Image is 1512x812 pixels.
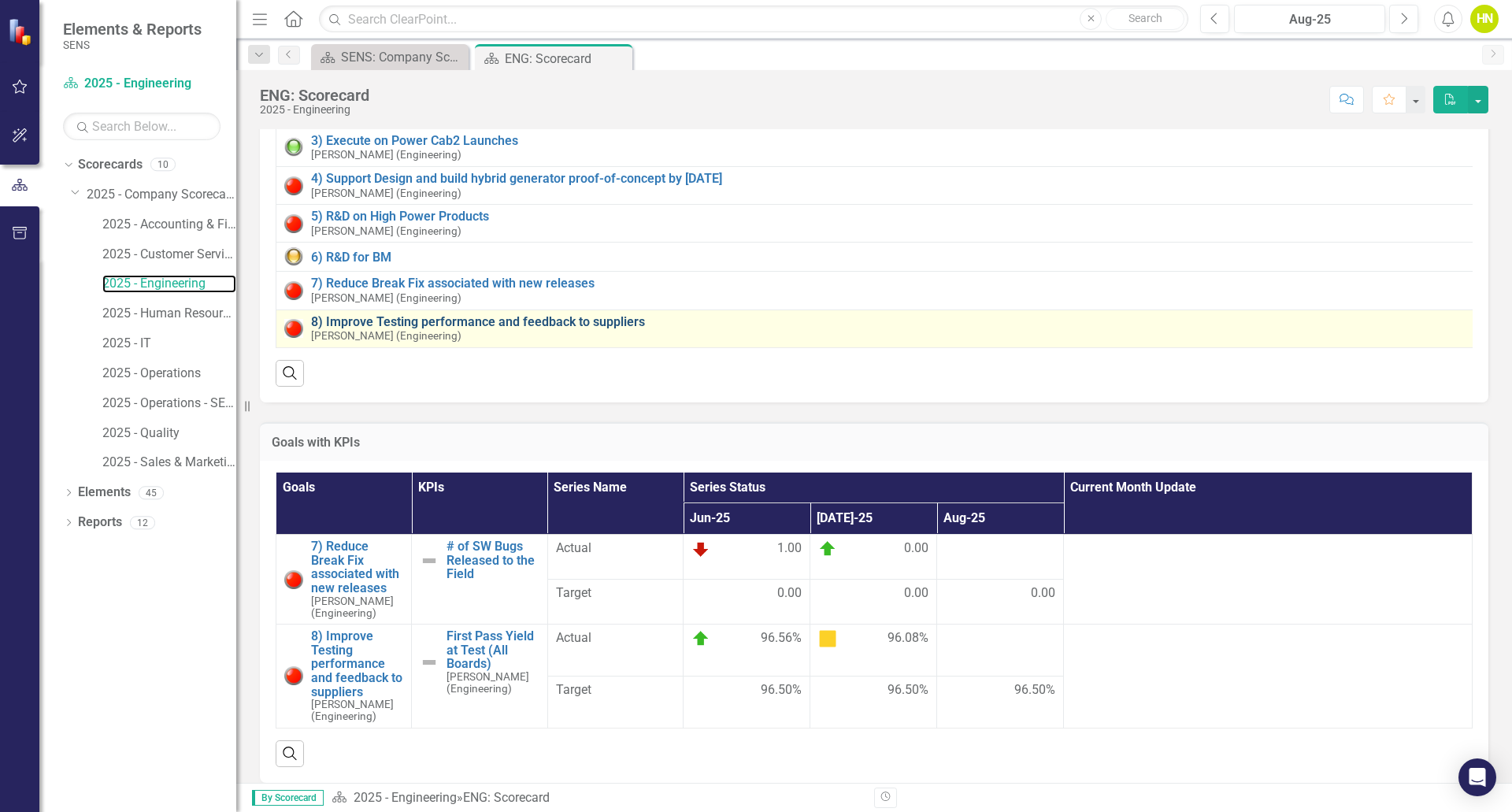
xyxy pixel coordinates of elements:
[1064,535,1473,625] td: Double-Click to Edit
[284,214,303,233] img: Red: Critical Issues/Off-Track
[260,104,369,116] div: 2025 - Engineering
[102,454,236,472] a: 2025 - Sales & Marketing
[1064,625,1473,729] td: Double-Click to Edit
[102,335,236,353] a: 2025 - IT
[139,486,164,499] div: 45
[904,539,928,558] span: 0.00
[447,539,539,581] a: # of SW Bugs Released to the Field
[777,584,802,603] span: 0.00
[1470,5,1499,33] button: HN
[8,18,35,46] img: ClearPoint Strategy
[276,167,1478,205] td: Double-Click to Edit Right Click for Context Menu
[311,209,1469,224] a: 5) R&D on High Power Products
[311,629,403,699] a: 8) Improve Testing performance and feedback to suppliers
[684,625,810,677] td: Double-Click to Edit
[311,172,1469,186] a: 4) Support Design and build hybrid generator proof-of-concept by [DATE]
[311,539,403,595] a: 7) Reduce Break Fix associated with new releases
[78,514,122,532] a: Reports
[311,225,461,237] small: [PERSON_NAME] (Engineering)
[810,625,937,677] td: Double-Click to Edit
[311,292,461,304] small: [PERSON_NAME] (Engineering)
[130,516,155,529] div: 12
[888,681,928,699] span: 96.50%
[102,216,236,234] a: 2025 - Accounting & Finance
[311,330,461,342] small: [PERSON_NAME] (Engineering)
[810,535,937,580] td: Double-Click to Edit
[810,580,937,625] td: Double-Click to Edit
[63,75,220,93] a: 2025 - Engineering
[1234,5,1385,33] button: Aug-25
[818,629,837,648] img: At Risk
[150,158,176,172] div: 10
[252,790,324,806] span: By Scorecard
[420,551,439,570] img: Not Defined
[78,156,143,174] a: Scorecards
[810,676,937,728] td: Double-Click to Edit
[276,205,1478,243] td: Double-Click to Edit Right Click for Context Menu
[556,584,675,603] span: Target
[761,681,802,699] span: 96.50%
[102,246,236,264] a: 2025 - Customer Service
[284,176,303,195] img: Red: Critical Issues/Off-Track
[276,625,412,729] td: Double-Click to Edit Right Click for Context Menu
[556,539,675,558] span: Actual
[691,629,710,648] img: On Target
[260,87,369,104] div: ENG: Scorecard
[311,134,1469,148] a: 3) Execute on Power Cab2 Launches
[272,436,1477,450] h3: Goals with KPIs
[276,272,1478,310] td: Double-Click to Edit Right Click for Context Menu
[684,535,810,580] td: Double-Click to Edit
[1106,8,1184,30] button: Search
[412,625,547,729] td: Double-Click to Edit Right Click for Context Menu
[332,789,862,807] div: »
[284,281,303,300] img: Red: Critical Issues/Off-Track
[761,629,802,648] span: 96.56%
[102,425,236,443] a: 2025 - Quality
[684,676,810,728] td: Double-Click to Edit
[63,20,202,39] span: Elements & Reports
[904,584,928,603] span: 0.00
[691,539,710,558] img: Below Target
[556,681,675,699] span: Target
[311,315,1469,329] a: 8) Improve Testing performance and feedback to suppliers
[1240,10,1380,29] div: Aug-25
[315,47,465,67] a: SENS: Company Scorecard
[311,595,403,619] small: [PERSON_NAME] (Engineering)
[102,395,236,413] a: 2025 - Operations - SENS Legacy KPIs
[276,243,1478,272] td: Double-Click to Edit Right Click for Context Menu
[341,47,465,67] div: SENS: Company Scorecard
[311,276,1469,291] a: 7) Reduce Break Fix associated with new releases
[284,570,303,589] img: Red: Critical Issues/Off-Track
[447,629,539,671] a: First Pass Yield at Test (All Boards)
[311,187,461,199] small: [PERSON_NAME] (Engineering)
[284,138,303,157] img: Green: On Track
[937,625,1064,677] td: Double-Click to Edit
[777,539,802,558] span: 1.00
[412,535,547,625] td: Double-Click to Edit Right Click for Context Menu
[937,580,1064,625] td: Double-Click to Edit
[311,250,1469,265] a: 6) R&D for BM
[311,699,403,722] small: [PERSON_NAME] (Engineering)
[87,186,236,204] a: 2025 - Company Scorecard
[102,305,236,323] a: 2025 - Human Resources
[63,39,202,51] small: SENS
[319,6,1188,33] input: Search ClearPoint...
[311,149,461,161] small: [PERSON_NAME] (Engineering)
[447,671,539,695] small: [PERSON_NAME] (Engineering)
[505,49,628,69] div: ENG: Scorecard
[1031,584,1055,603] span: 0.00
[463,790,550,805] div: ENG: Scorecard
[818,539,837,558] img: On Target
[937,535,1064,580] td: Double-Click to Edit
[1458,758,1496,796] div: Open Intercom Messenger
[888,629,928,648] span: 96.08%
[684,580,810,625] td: Double-Click to Edit
[420,653,439,672] img: Not Defined
[276,310,1478,347] td: Double-Click to Edit Right Click for Context Menu
[354,790,457,805] a: 2025 - Engineering
[78,484,131,502] a: Elements
[284,319,303,338] img: Red: Critical Issues/Off-Track
[1128,12,1162,24] span: Search
[1014,681,1055,699] span: 96.50%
